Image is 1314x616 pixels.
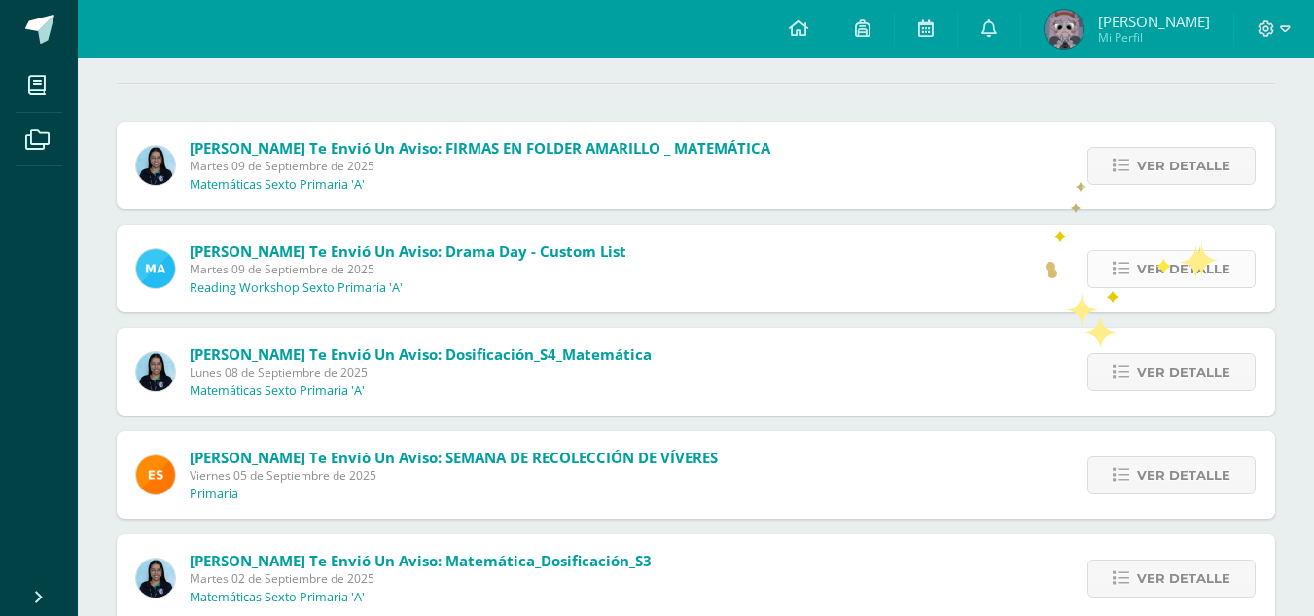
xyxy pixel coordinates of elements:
[190,344,652,364] span: [PERSON_NAME] te envió un aviso: Dosificación_S4_Matemática
[1137,354,1230,390] span: Ver detalle
[190,241,626,261] span: [PERSON_NAME] te envió un aviso: Drama day - Custom list
[190,487,238,502] p: Primaria
[136,352,175,391] img: 1c2e75a0a924ffa84caa3ccf4b89f7cc.png
[1137,561,1230,597] span: Ver detalle
[190,448,718,467] span: [PERSON_NAME] te envió un aviso: SEMANA DE RECOLECCIÓN DE VÍVERES
[1045,10,1083,49] img: d0c83b24586aadd50ad5810065fa6244.png
[190,261,626,277] span: Martes 09 de Septiembre de 2025
[136,455,175,494] img: 4ba0fbdb24318f1bbd103ebd070f4524.png
[1137,457,1230,493] span: Ver detalle
[136,559,175,598] img: 1c2e75a0a924ffa84caa3ccf4b89f7cc.png
[190,467,718,484] span: Viernes 05 de Septiembre de 2025
[136,249,175,288] img: 51297686cd001f20f1b4136f7b1f914a.png
[190,138,770,158] span: [PERSON_NAME] te envió un aviso: FIRMAS EN FOLDER AMARILLO _ MATEMÁTICA
[136,146,175,185] img: 1c2e75a0a924ffa84caa3ccf4b89f7cc.png
[1098,29,1210,46] span: Mi Perfil
[190,590,365,605] p: Matemáticas Sexto Primaria 'A'
[190,551,652,570] span: [PERSON_NAME] te envió un aviso: Matemática_Dosificación_S3
[190,383,365,399] p: Matemáticas Sexto Primaria 'A'
[190,280,403,296] p: Reading Workshop Sexto Primaria 'A'
[1098,12,1210,31] span: [PERSON_NAME]
[190,364,652,380] span: Lunes 08 de Septiembre de 2025
[190,177,365,193] p: Matemáticas Sexto Primaria 'A'
[1137,148,1230,184] span: Ver detalle
[190,570,652,587] span: Martes 02 de Septiembre de 2025
[190,158,770,174] span: Martes 09 de Septiembre de 2025
[1137,251,1230,287] span: Ver detalle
